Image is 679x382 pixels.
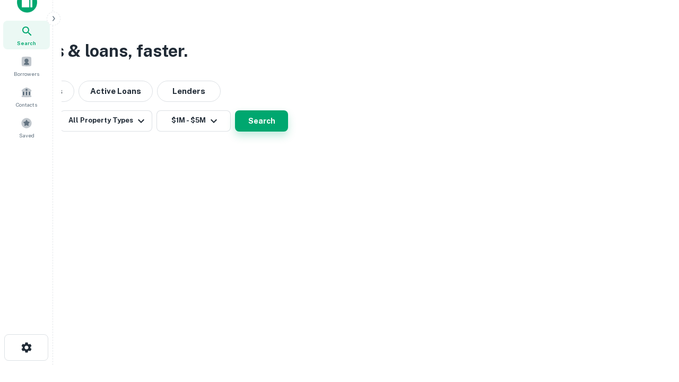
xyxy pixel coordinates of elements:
[3,21,50,49] a: Search
[60,110,152,132] button: All Property Types
[3,113,50,142] a: Saved
[16,100,37,109] span: Contacts
[156,110,231,132] button: $1M - $5M
[626,297,679,348] iframe: Chat Widget
[3,51,50,80] a: Borrowers
[157,81,221,102] button: Lenders
[17,39,36,47] span: Search
[19,131,34,140] span: Saved
[3,82,50,111] a: Contacts
[79,81,153,102] button: Active Loans
[14,70,39,78] span: Borrowers
[235,110,288,132] button: Search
